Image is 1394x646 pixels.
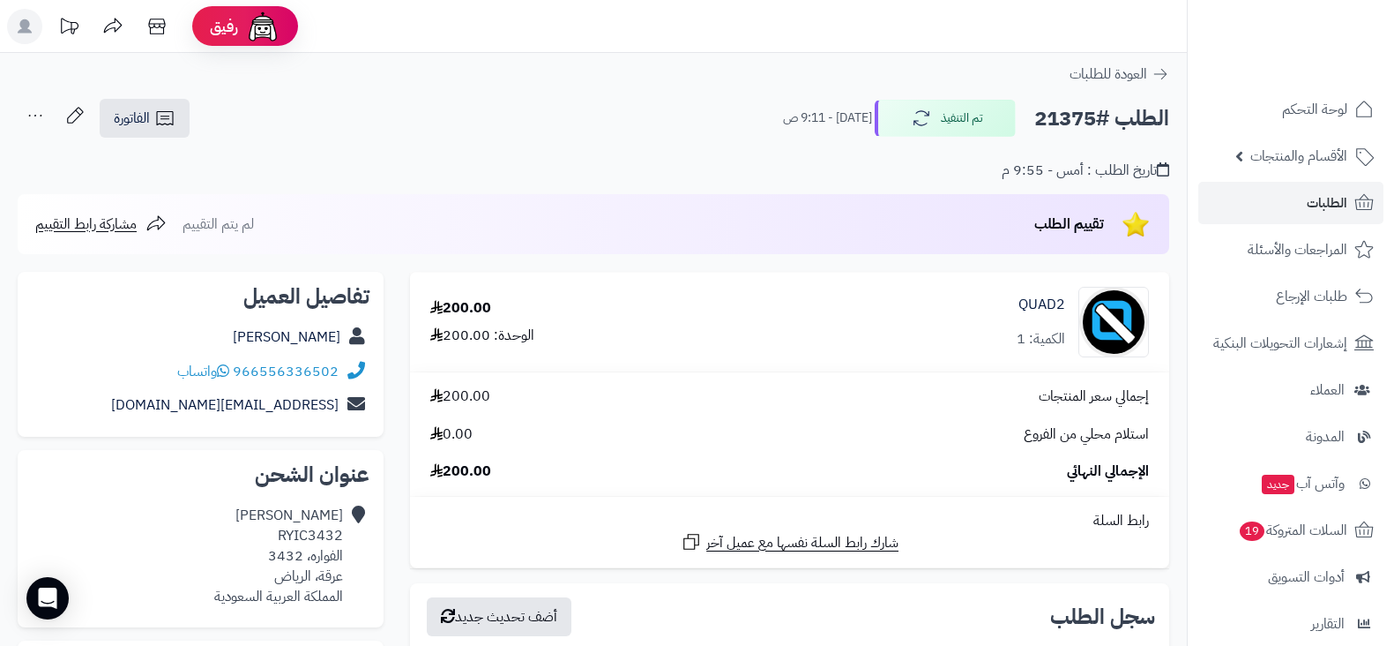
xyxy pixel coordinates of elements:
span: استلام محلي من الفروع [1024,424,1149,445]
div: تاريخ الطلب : أمس - 9:55 م [1002,161,1169,181]
a: العملاء [1198,369,1383,411]
span: الإجمالي النهائي [1067,462,1149,482]
span: مشاركة رابط التقييم [35,214,137,235]
a: أدوات التسويق [1198,556,1383,598]
a: [EMAIL_ADDRESS][DOMAIN_NAME] [111,394,339,416]
div: Open Intercom Messenger [26,577,69,620]
a: QUAD2 [1018,295,1065,315]
span: شارك رابط السلة نفسها مع عميل آخر [706,533,898,553]
a: الفاتورة [100,99,190,138]
a: شارك رابط السلة نفسها مع عميل آخر [681,531,898,553]
button: تم التنفيذ [875,100,1016,137]
a: وآتس آبجديد [1198,462,1383,505]
span: 200.00 [430,387,490,407]
span: العودة للطلبات [1070,64,1147,85]
h2: عنوان الشحن [32,464,369,485]
span: وآتس آب [1260,471,1345,496]
img: logo-2.png [1274,41,1377,79]
a: السلات المتروكة19 [1198,509,1383,552]
a: العودة للطلبات [1070,64,1169,85]
span: إشعارات التحويلات البنكية [1213,331,1347,356]
a: 966556336502 [233,361,339,382]
a: مشاركة رابط التقييم [35,214,167,235]
a: [PERSON_NAME] [233,327,340,348]
img: ai-face.png [245,9,280,44]
a: الطلبات [1198,182,1383,224]
div: [PERSON_NAME] RYIC3432 الفواره، 3432 عرقة، الرياض المملكة العربية السعودية [214,506,343,606]
span: الأقسام والمنتجات [1250,144,1347,169]
a: واتساب [177,361,229,382]
img: no_image-90x90.png [1079,287,1148,357]
span: العملاء [1310,378,1345,402]
span: لم يتم التقييم [183,214,254,235]
a: لوحة التحكم [1198,88,1383,131]
h2: الطلب #21375 [1034,101,1169,137]
a: المراجعات والأسئلة [1198,229,1383,271]
a: المدونة [1198,416,1383,458]
span: طلبات الإرجاع [1276,284,1347,309]
span: المراجعات والأسئلة [1248,237,1347,262]
div: الكمية: 1 [1017,329,1065,349]
div: 200.00 [430,298,491,319]
div: رابط السلة [417,511,1162,531]
a: إشعارات التحويلات البنكية [1198,322,1383,364]
span: التقارير [1311,612,1345,636]
span: السلات المتروكة [1238,518,1347,543]
span: إجمالي سعر المنتجات [1039,387,1149,407]
a: التقارير [1198,603,1383,645]
button: أضف تحديث جديد [427,597,571,636]
span: 19 [1240,522,1265,541]
h2: تفاصيل العميل [32,286,369,307]
a: طلبات الإرجاع [1198,275,1383,318]
span: المدونة [1306,424,1345,449]
span: الفاتورة [114,108,150,129]
span: جديد [1262,475,1294,494]
div: الوحدة: 200.00 [430,326,534,346]
span: 0.00 [430,424,473,445]
span: لوحة التحكم [1282,97,1347,122]
span: تقييم الطلب [1034,214,1104,235]
h3: سجل الطلب [1050,606,1155,627]
span: الطلبات [1307,191,1347,215]
span: رفيق [210,16,238,37]
small: [DATE] - 9:11 ص [783,109,872,127]
a: تحديثات المنصة [47,9,91,49]
span: 200.00 [430,462,491,482]
span: أدوات التسويق [1268,565,1345,590]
